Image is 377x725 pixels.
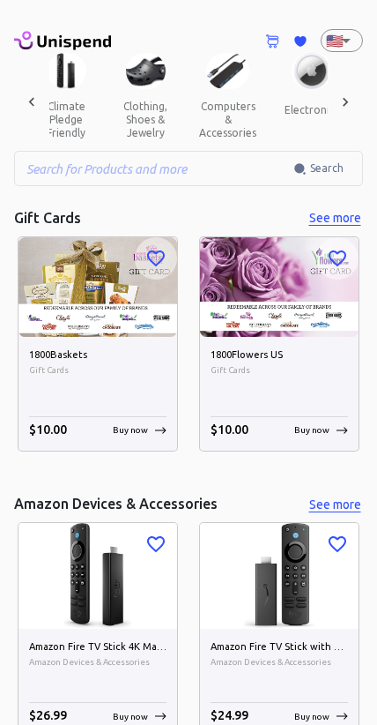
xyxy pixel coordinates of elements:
span: Search [310,160,344,177]
h6: 1800Flowers US [211,348,348,363]
img: 1800Flowers US image [200,237,359,337]
span: $ 24.99 [211,708,248,722]
button: computers & accessories [185,89,270,150]
button: climate pledge friendly [26,89,106,150]
p: Buy now [113,423,148,437]
button: electronics [270,89,353,131]
button: See more [307,207,363,229]
img: Electronics [292,53,333,89]
p: 🇺🇸 [326,30,335,51]
p: Buy now [294,423,329,437]
span: Amazon Devices & Accessories [29,655,166,669]
img: Amazon Fire TV Stick with Alexa Voice Remote (includes TV controls), free &amp; live TV without c... [200,523,359,629]
div: 🇺🇸 [321,29,363,52]
span: Gift Cards [29,363,166,377]
img: Climate Pledge Friendly [47,53,86,89]
button: See more [307,494,363,516]
input: Search for Products and more [14,151,293,186]
img: Amazon Fire TV Stick 4K Max streaming device, Wi-Fi 6, Alexa Voice Remote (includes TV controls) ... [18,523,177,629]
span: Gift Cards [211,363,348,377]
p: Buy now [113,710,148,723]
img: Clothing, Shoes & Jewelry [126,53,166,89]
h6: 1800Baskets [29,348,166,363]
img: Computers & Accessories [206,53,249,89]
span: $ 10.00 [29,422,67,437]
h6: Amazon Fire TV Stick 4K Max streaming device, Wi-Fi 6, Alexa Voice Remote (includes TV controls) [29,639,166,655]
button: clothing, shoes & jewelry [106,89,185,150]
img: 1800Baskets image [18,237,177,337]
h5: Gift Cards [14,209,81,228]
h5: Amazon Devices & Accessories [14,495,218,513]
span: Amazon Devices & Accessories [211,655,348,669]
p: Buy now [294,710,329,723]
span: $ 10.00 [211,422,248,437]
h6: Amazon Fire TV Stick with Alexa Voice Remote (includes TV controls), free &amp; live TV without c... [211,639,348,655]
span: $ 26.99 [29,708,67,722]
